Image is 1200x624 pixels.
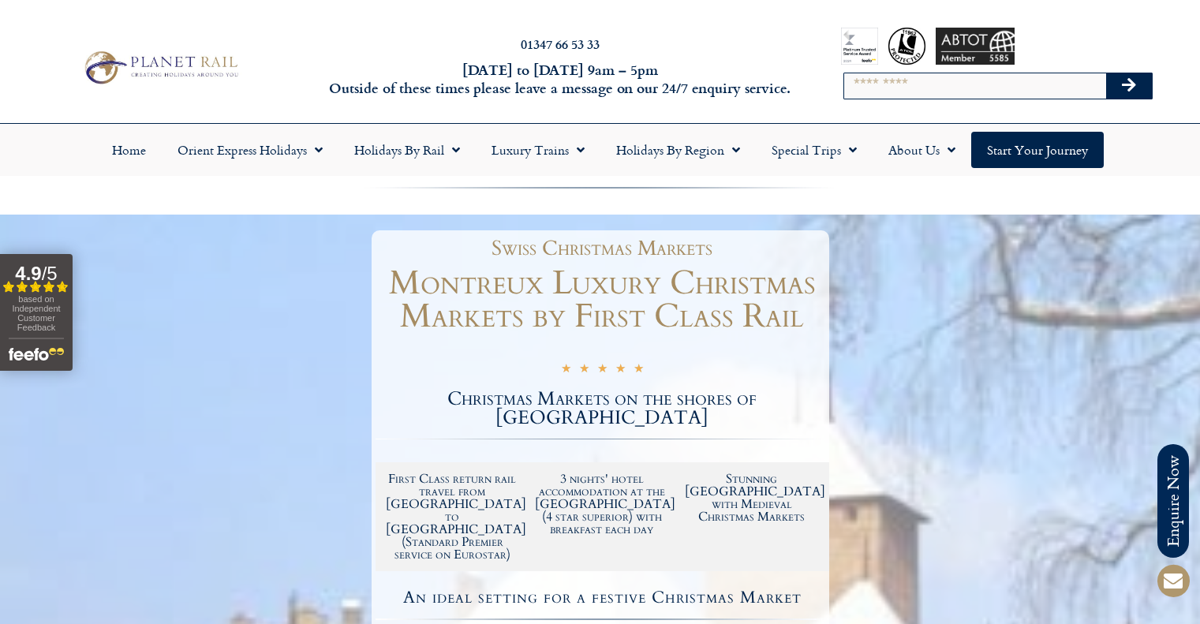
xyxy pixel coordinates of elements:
h2: Stunning [GEOGRAPHIC_DATA] with Medieval Christmas Markets [685,473,819,523]
button: Search [1106,73,1152,99]
h2: First Class return rail travel from [GEOGRAPHIC_DATA] to [GEOGRAPHIC_DATA] (Standard Premier serv... [386,473,520,561]
i: ★ [597,361,607,379]
a: About Us [873,132,971,168]
h2: Christmas Markets on the shores of [GEOGRAPHIC_DATA] [376,390,829,428]
a: Orient Express Holidays [162,132,338,168]
i: ★ [579,361,589,379]
a: Start your Journey [971,132,1104,168]
a: 01347 66 53 33 [521,35,600,53]
img: Planet Rail Train Holidays Logo [78,47,242,88]
a: Special Trips [756,132,873,168]
h6: [DATE] to [DATE] 9am – 5pm Outside of these times please leave a message on our 24/7 enquiry serv... [324,61,796,98]
h4: An ideal setting for a festive Christmas Market [378,589,827,606]
i: ★ [561,361,571,379]
h1: Swiss Christmas Markets [383,238,821,259]
i: ★ [634,361,644,379]
a: Holidays by Rail [338,132,476,168]
h1: Montreux Luxury Christmas Markets by First Class Rail [376,267,829,333]
nav: Menu [8,132,1192,168]
div: 5/5 [561,359,644,379]
a: Home [96,132,162,168]
a: Luxury Trains [476,132,600,168]
h2: 3 nights' hotel accommodation at the [GEOGRAPHIC_DATA] (4 star superior) with breakfast each day [535,473,669,536]
a: Holidays by Region [600,132,756,168]
i: ★ [615,361,626,379]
